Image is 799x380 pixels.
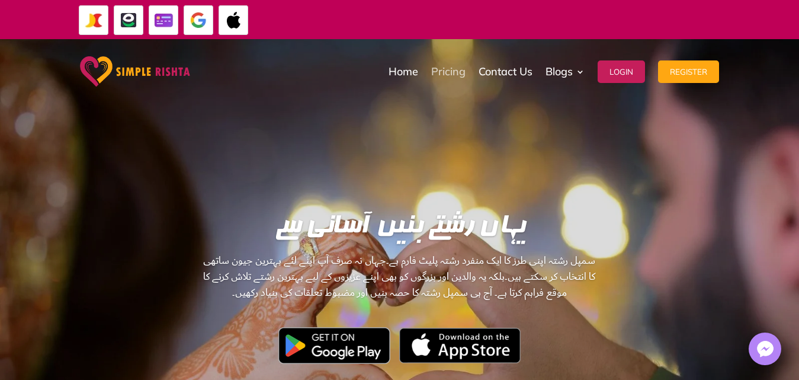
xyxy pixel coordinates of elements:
[389,42,418,101] a: Home
[753,337,777,361] img: Messenger
[431,42,466,101] a: Pricing
[598,60,645,83] button: Login
[658,60,719,83] button: Register
[201,214,597,247] h1: یہاں رشتے بنیں آسانی سے
[278,327,390,364] img: Google Play
[658,42,719,101] a: Register
[545,42,585,101] a: Blogs
[201,253,597,369] : سمپل رشتہ اپنی طرز کا ایک منفرد رشتہ پلیٹ فارم ہے۔جہاں نہ صرف آپ اپنے لئے بہترین جیون ساتھی کا ان...
[598,42,645,101] a: Login
[479,42,532,101] a: Contact Us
